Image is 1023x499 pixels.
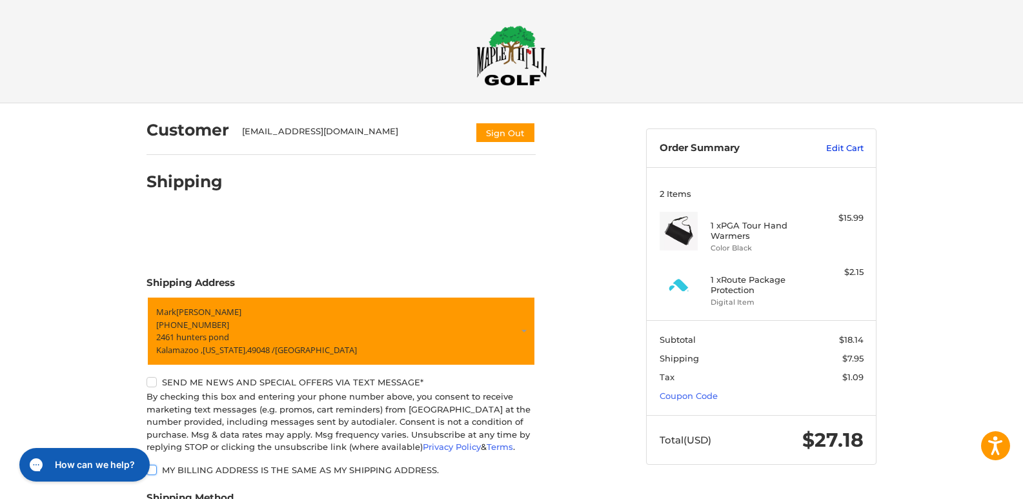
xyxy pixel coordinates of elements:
span: $1.09 [842,372,864,382]
h4: 1 x PGA Tour Hand Warmers [711,220,809,241]
span: $27.18 [802,428,864,452]
h4: 1 x Route Package Protection [711,274,809,296]
a: Coupon Code [660,391,718,401]
h2: Shipping [147,172,223,192]
span: 49048 / [247,343,275,355]
span: [US_STATE], [203,343,247,355]
span: [GEOGRAPHIC_DATA] [275,343,357,355]
iframe: Gorgias live chat messenger [13,443,154,486]
span: [PERSON_NAME] [176,306,241,318]
a: Terms [487,442,513,452]
span: Subtotal [660,334,696,345]
li: Digital Item [711,297,809,308]
div: $2.15 [813,266,864,279]
label: Send me news and special offers via text message* [147,377,536,387]
img: Maple Hill Golf [476,25,547,86]
div: [EMAIL_ADDRESS][DOMAIN_NAME] [242,125,463,143]
span: 2461 hunters pond [156,331,229,343]
div: $15.99 [813,212,864,225]
button: Sign Out [475,122,536,143]
a: Enter or select a different address [147,296,536,366]
h3: 2 Items [660,188,864,199]
h2: Customer [147,120,229,140]
span: $18.14 [839,334,864,345]
span: Tax [660,372,674,382]
a: Privacy Policy [423,442,481,452]
span: Kalamazoo , [156,343,203,355]
span: Total (USD) [660,434,711,446]
span: [PHONE_NUMBER] [156,318,229,330]
legend: Shipping Address [147,276,235,296]
div: By checking this box and entering your phone number above, you consent to receive marketing text ... [147,391,536,454]
label: My billing address is the same as my shipping address. [147,465,536,475]
span: $7.95 [842,353,864,363]
span: Shipping [660,353,699,363]
a: Edit Cart [798,142,864,155]
li: Color Black [711,243,809,254]
h3: Order Summary [660,142,798,155]
span: Mark [156,306,176,318]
